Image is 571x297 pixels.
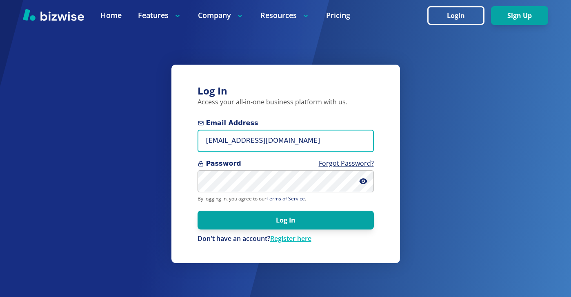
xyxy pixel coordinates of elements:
[427,6,484,25] button: Login
[260,10,310,20] p: Resources
[267,195,305,202] a: Terms of Service
[491,6,548,25] button: Sign Up
[198,234,374,243] p: Don't have an account?
[198,98,374,107] p: Access your all-in-one business platform with us.
[198,118,374,128] span: Email Address
[427,12,491,20] a: Login
[198,10,244,20] p: Company
[198,211,374,229] button: Log In
[198,84,374,98] h3: Log In
[198,130,374,152] input: you@example.com
[491,12,548,20] a: Sign Up
[100,10,122,20] a: Home
[198,159,374,169] span: Password
[198,234,374,243] div: Don't have an account?Register here
[198,196,374,202] p: By logging in, you agree to our .
[326,10,350,20] a: Pricing
[138,10,182,20] p: Features
[23,9,84,21] img: Bizwise Logo
[319,159,374,168] a: Forgot Password?
[270,234,311,243] a: Register here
